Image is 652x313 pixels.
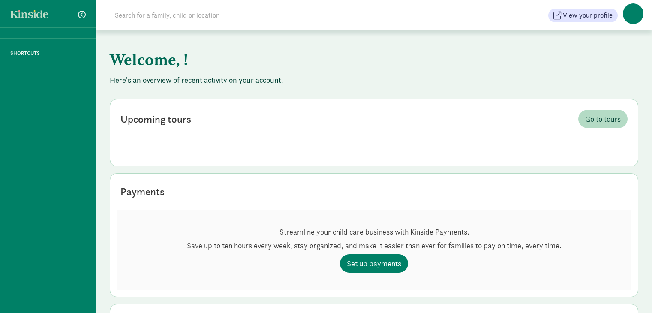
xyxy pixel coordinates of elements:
[578,110,628,128] a: Go to tours
[548,9,618,22] button: View your profile
[347,258,401,269] span: Set up payments
[340,254,408,273] a: Set up payments
[120,184,165,199] div: Payments
[120,111,191,127] div: Upcoming tours
[187,227,561,237] p: Streamline your child care business with Kinside Payments.
[187,241,561,251] p: Save up to ten hours every week, stay organized, and make it easier than ever for families to pay...
[110,7,350,24] input: Search for a family, child or location
[585,113,621,125] span: Go to tours
[563,10,613,21] span: View your profile
[110,44,534,75] h1: Welcome, !
[110,75,638,85] p: Here's an overview of recent activity on your account.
